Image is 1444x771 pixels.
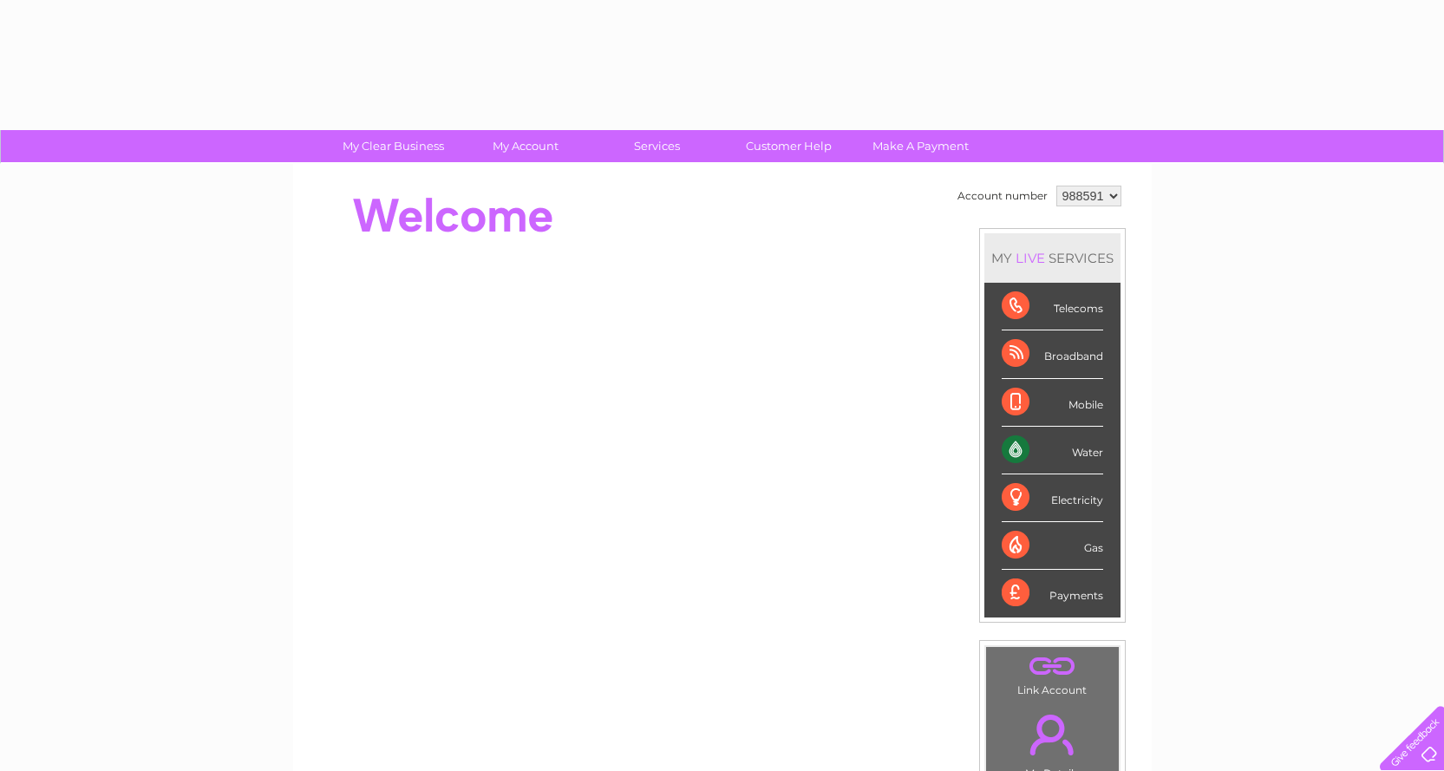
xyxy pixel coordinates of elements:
[984,233,1121,283] div: MY SERVICES
[1002,522,1103,570] div: Gas
[985,646,1120,701] td: Link Account
[717,130,860,162] a: Customer Help
[1002,427,1103,474] div: Water
[322,130,465,162] a: My Clear Business
[1012,250,1049,266] div: LIVE
[1002,283,1103,330] div: Telecoms
[454,130,597,162] a: My Account
[1002,330,1103,378] div: Broadband
[953,181,1052,211] td: Account number
[990,651,1114,682] a: .
[1002,379,1103,427] div: Mobile
[1002,474,1103,522] div: Electricity
[1002,570,1103,617] div: Payments
[849,130,992,162] a: Make A Payment
[990,704,1114,765] a: .
[585,130,729,162] a: Services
